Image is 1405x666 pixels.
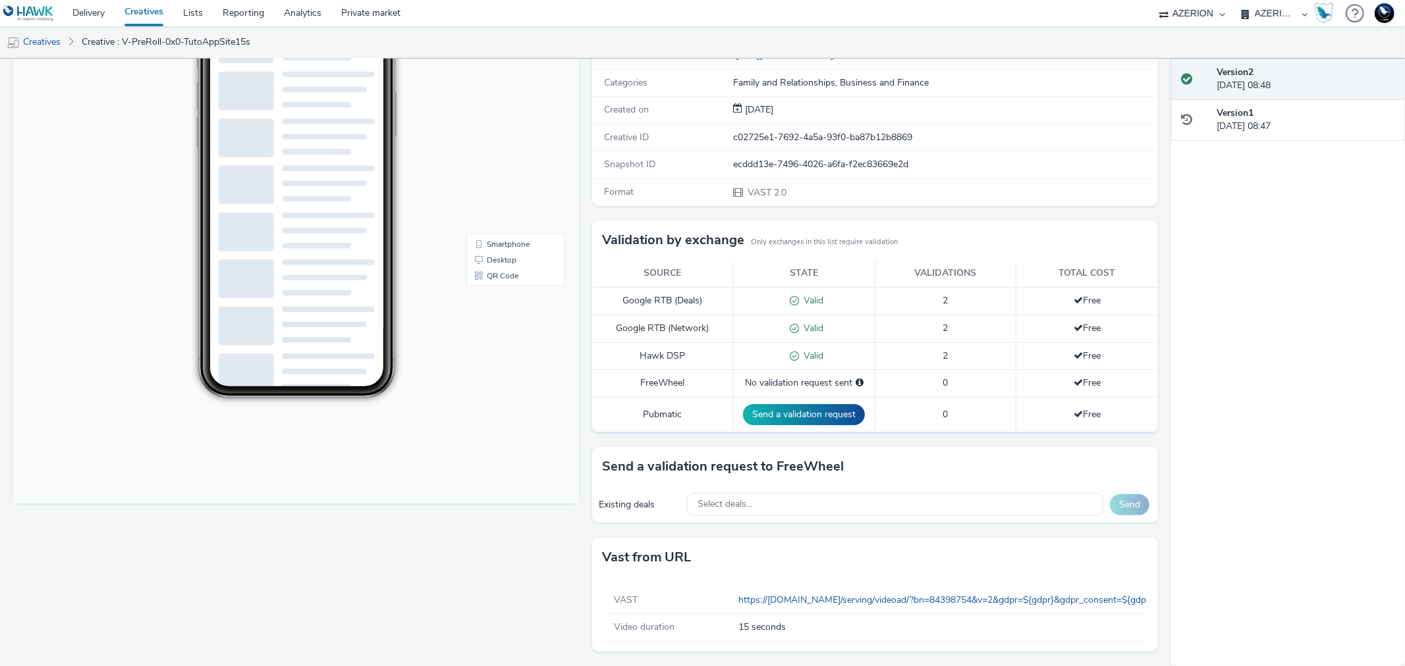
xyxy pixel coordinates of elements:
[592,287,734,315] td: Google RTB (Deals)
[743,404,865,425] button: Send a validation request
[7,36,20,49] img: mobile
[746,186,786,199] span: VAST 2.0
[1074,322,1101,334] span: Free
[799,322,823,334] span: Valid
[592,397,734,432] td: Pubmatic
[875,260,1016,287] th: Validations
[456,304,549,320] li: QR Code
[75,26,257,58] a: Creative : V-PreRoll-0x0-TutoAppSite15s
[733,76,1156,90] div: Family and Relationships, Business and Finance
[1314,3,1334,24] img: Hawk Academy
[738,594,1285,606] a: https://[DOMAIN_NAME]/serving/videoad/?bn=84398754&v=2&gdpr=${gdpr}&gdpr_consent=${gdpr_consent_5...
[943,349,948,362] span: 2
[456,288,549,304] li: Desktop
[604,103,649,116] span: Created on
[1217,66,1394,93] div: [DATE] 08:48
[1217,66,1253,78] strong: Version 2
[943,376,948,389] span: 0
[1074,294,1101,307] span: Free
[943,322,948,334] span: 2
[733,158,1156,171] div: ecddd13e-7496-4026-a6fa-f2ec83669e2d
[1314,3,1339,24] a: Hawk Academy
[1217,107,1394,134] div: [DATE] 08:47
[751,237,898,247] small: Only exchanges in this list require validation
[742,103,773,116] span: [DATE]
[740,376,868,390] div: No validation request sent
[604,76,647,89] span: Categories
[604,186,634,198] span: Format
[604,158,655,170] span: Snapshot ID
[738,621,1143,634] span: 15 seconds
[799,349,823,362] span: Valid
[604,131,649,143] span: Creative ID
[614,621,675,633] span: Video duration
[210,51,225,58] span: 10:46
[592,370,734,397] td: FreeWheel
[1074,408,1101,421] span: Free
[592,315,734,342] td: Google RTB (Network)
[698,499,752,510] span: Select deals...
[1016,260,1158,287] th: Total cost
[1074,376,1101,389] span: Free
[614,594,638,606] span: VAST
[943,408,948,421] span: 0
[856,376,864,390] div: Please select a deal below and click on Send to send a validation request to FreeWheel.
[3,5,54,22] img: undefined Logo
[474,292,503,300] span: Desktop
[1375,3,1394,23] img: Support Hawk
[943,294,948,307] span: 2
[742,103,773,116] div: Creation 02 October 2025, 08:47
[456,272,549,288] li: Smartphone
[799,294,823,307] span: Valid
[474,308,505,316] span: QR Code
[1217,107,1253,119] strong: Version 1
[602,230,744,250] h3: Validation by exchange
[733,260,875,287] th: State
[599,498,680,511] div: Existing deals
[592,260,734,287] th: Source
[733,131,1156,144] div: c02725e1-7692-4a5a-93f0-ba87b12b8869
[1110,494,1149,515] button: Send
[602,548,691,567] h3: Vast from URL
[602,457,844,476] h3: Send a validation request to FreeWheel
[592,342,734,370] td: Hawk DSP
[474,276,516,284] span: Smartphone
[1074,349,1101,362] span: Free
